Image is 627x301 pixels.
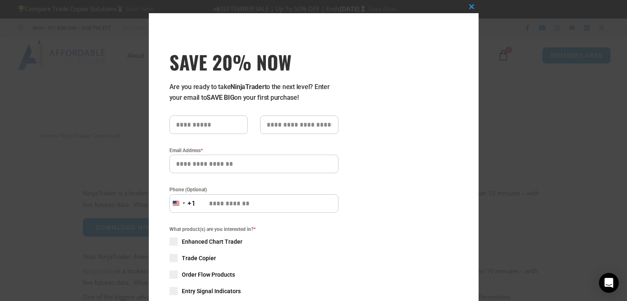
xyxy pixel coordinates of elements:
span: Enhanced Chart Trader [182,238,242,246]
strong: SAVE BIG [207,94,234,101]
label: Entry Signal Indicators [169,287,338,295]
button: Selected country [169,194,196,213]
span: Order Flow Products [182,270,235,279]
span: Entry Signal Indicators [182,287,241,295]
div: +1 [188,198,196,209]
p: Are you ready to take to the next level? Enter your email to on your first purchase! [169,82,338,103]
h3: SAVE 20% NOW [169,50,338,73]
span: What product(s) are you interested in? [169,225,338,233]
label: Trade Copier [169,254,338,262]
label: Enhanced Chart Trader [169,238,338,246]
strong: NinjaTrader [230,83,264,91]
label: Order Flow Products [169,270,338,279]
div: Open Intercom Messenger [599,273,619,293]
span: Trade Copier [182,254,216,262]
label: Phone (Optional) [169,186,338,194]
label: Email Address [169,146,338,155]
